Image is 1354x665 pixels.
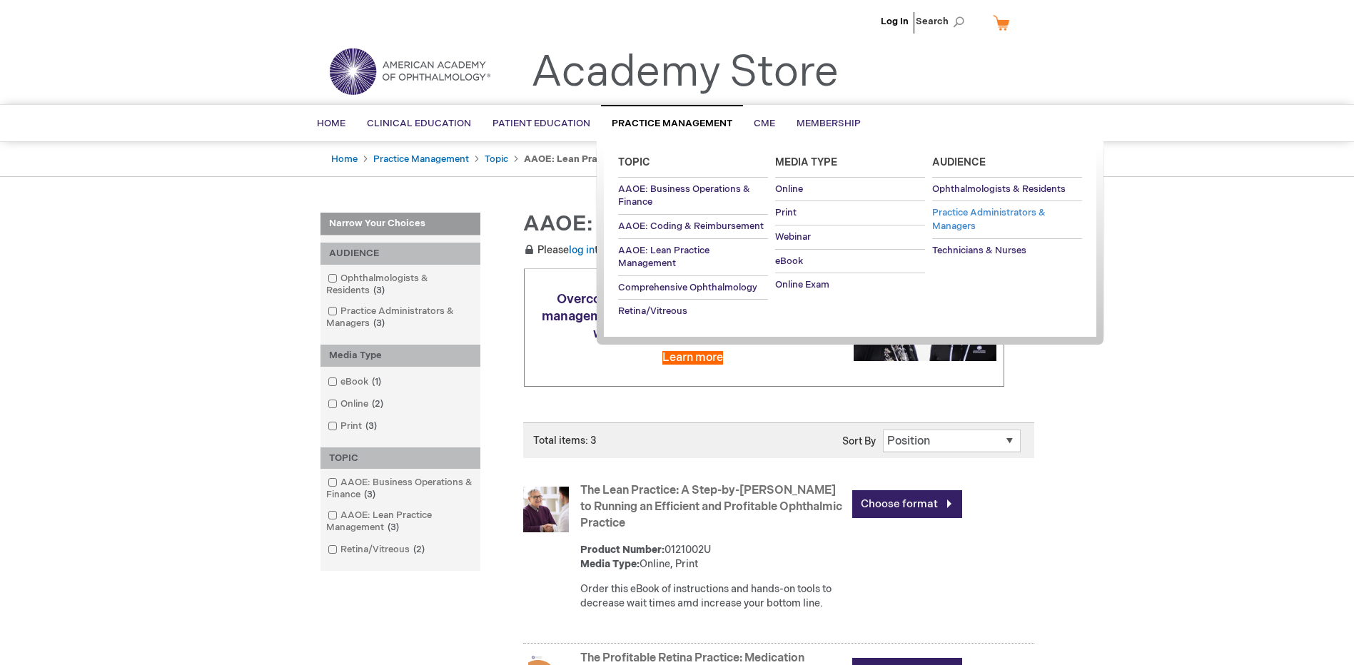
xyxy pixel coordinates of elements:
span: Print [775,207,797,218]
span: Patient Education [492,118,590,129]
a: Practice Management [373,153,469,165]
a: log in [569,244,595,256]
a: Online2 [324,397,389,411]
img: The Lean Practice: A Step-by-Step Guide to Running an Efficient and Profitable Ophthalmic Practice [523,487,569,532]
span: 1 [368,376,385,387]
label: Sort By [842,435,876,447]
div: Order this eBook of instructions and hands-on tools to decrease wait times amd increase your bott... [580,582,845,611]
a: AAOE: Business Operations & Finance3 [324,476,477,502]
span: CME [754,118,775,129]
strong: AAOE: Lean Practice Management [524,153,684,165]
span: AAOE: Coding & Reimbursement [618,220,764,232]
strong: Narrow Your Choices [320,213,480,235]
span: 3 [362,420,380,432]
span: AAOE: Lean Practice Management [523,211,875,237]
a: Choose format [852,490,962,518]
span: Search [916,7,970,36]
div: TOPIC [320,447,480,469]
span: Online [775,183,803,195]
a: Academy Store [531,47,839,98]
span: Practice Management [612,118,732,129]
span: Ophthalmologists & Residents [932,183,1066,195]
span: 2 [410,544,428,555]
a: Home [331,153,358,165]
span: AAOE: Lean Practice Management [618,245,709,270]
span: eBook [775,255,803,267]
div: AUDIENCE [320,243,480,265]
span: 3 [360,489,379,500]
span: 3 [384,522,403,533]
a: Practice Administrators & Managers3 [324,305,477,330]
div: Media Type [320,345,480,367]
a: eBook1 [324,375,387,389]
span: Online Exam [775,279,829,290]
span: Home [317,118,345,129]
span: Audience [932,156,986,168]
strong: Product Number: [580,544,665,556]
a: The Lean Practice: A Step-by-[PERSON_NAME] to Running an Efficient and Profitable Ophthalmic Prac... [580,484,842,530]
a: Log In [881,16,909,27]
span: Please to receive member pricing [523,244,720,256]
a: Topic [485,153,508,165]
a: Ophthalmologists & Residents3 [324,272,477,298]
span: Media Type [775,156,837,168]
div: 0121002U Online, Print [580,543,845,572]
span: Practice Administrators & Managers [932,207,1046,232]
a: Retina/Vitreous2 [324,543,430,557]
span: Membership [797,118,861,129]
span: Total items: 3 [533,435,597,447]
span: 2 [368,398,387,410]
span: Clinical Education [367,118,471,129]
a: Print3 [324,420,383,433]
span: Webinar [775,231,811,243]
span: 3 [370,285,388,296]
span: Comprehensive Ophthalmology [618,282,757,293]
span: AAOE: Business Operations & Finance [618,183,750,208]
span: Topic [618,156,650,168]
span: Overcome your complex coding and practice management challenges. Schedule a consultation with an ... [542,292,844,341]
span: Technicians & Nurses [932,245,1026,256]
span: Retina/Vitreous [618,305,687,317]
a: AAOE: Lean Practice Management3 [324,509,477,534]
strong: Media Type: [580,558,640,570]
a: Learn more [662,351,723,365]
span: 3 [370,318,388,329]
